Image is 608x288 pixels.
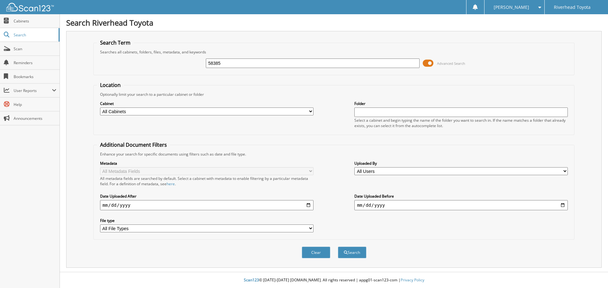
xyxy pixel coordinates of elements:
legend: Search Term [97,39,134,46]
label: Metadata [100,161,313,166]
span: Search [14,32,55,38]
label: Cabinet [100,101,313,106]
span: Advanced Search [437,61,465,66]
div: Enhance your search for specific documents using filters such as date and file type. [97,151,571,157]
span: Scan123 [244,277,259,283]
span: Reminders [14,60,56,65]
input: end [354,200,568,210]
span: Announcements [14,116,56,121]
a: Privacy Policy [401,277,424,283]
iframe: Chat Widget [576,258,608,288]
span: Scan [14,46,56,52]
span: Bookmarks [14,74,56,79]
label: Date Uploaded After [100,193,313,199]
button: Search [338,247,366,258]
input: start [100,200,313,210]
span: Help [14,102,56,107]
label: File type [100,218,313,223]
a: here [167,181,175,187]
legend: Location [97,82,124,89]
div: Optionally limit your search to a particular cabinet or folder [97,92,571,97]
label: Uploaded By [354,161,568,166]
h1: Search Riverhead Toyota [66,17,602,28]
div: Searches all cabinets, folders, files, metadata, and keywords [97,49,571,55]
legend: Additional Document Filters [97,141,170,148]
label: Folder [354,101,568,106]
button: Clear [302,247,330,258]
div: © [DATE]-[DATE] [DOMAIN_NAME]. All rights reserved | appg01-scan123-com | [60,273,608,288]
img: scan123-logo-white.svg [6,3,54,11]
label: Date Uploaded Before [354,193,568,199]
span: User Reports [14,88,52,93]
div: All metadata fields are searched by default. Select a cabinet with metadata to enable filtering b... [100,176,313,187]
span: Riverhead Toyota [554,5,591,9]
div: Select a cabinet and begin typing the name of the folder you want to search in. If the name match... [354,118,568,128]
span: [PERSON_NAME] [494,5,529,9]
span: Cabinets [14,18,56,24]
